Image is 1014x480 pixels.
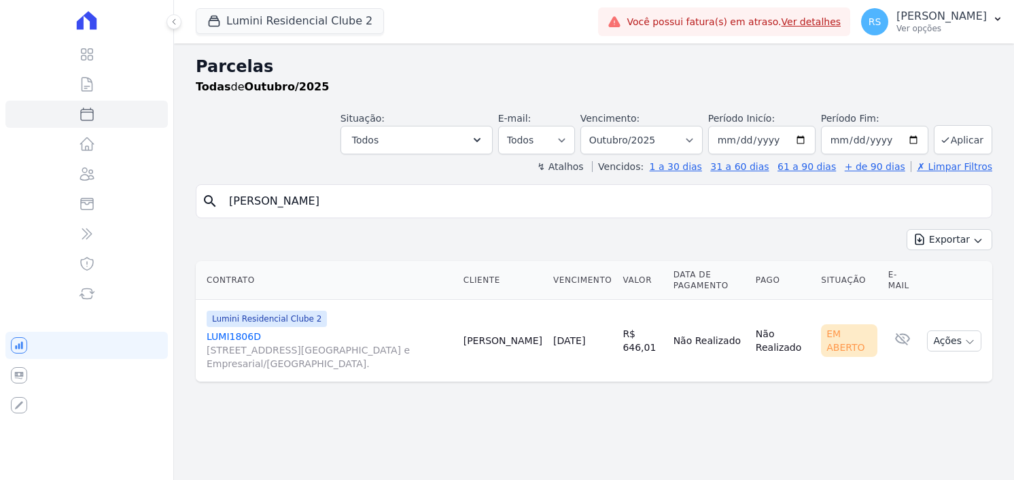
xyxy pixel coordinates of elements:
[907,229,992,250] button: Exportar
[927,330,981,352] button: Ações
[498,113,531,124] label: E-mail:
[883,261,922,300] th: E-mail
[196,80,231,93] strong: Todas
[668,300,750,382] td: Não Realizado
[548,261,617,300] th: Vencimento
[650,161,702,172] a: 1 a 30 dias
[911,161,992,172] a: ✗ Limpar Filtros
[845,161,905,172] a: + de 90 dias
[896,10,987,23] p: [PERSON_NAME]
[340,113,385,124] label: Situação:
[458,300,548,382] td: [PERSON_NAME]
[777,161,836,172] a: 61 a 90 dias
[750,261,816,300] th: Pago
[221,188,986,215] input: Buscar por nome do lote ou do cliente
[196,8,384,34] button: Lumini Residencial Clube 2
[896,23,987,34] p: Ver opções
[537,161,583,172] label: ↯ Atalhos
[617,261,667,300] th: Valor
[592,161,644,172] label: Vencidos:
[934,125,992,154] button: Aplicar
[207,311,327,327] span: Lumini Residencial Clube 2
[821,112,928,126] label: Período Fim:
[869,17,881,27] span: RS
[617,300,667,382] td: R$ 646,01
[782,16,841,27] a: Ver detalhes
[458,261,548,300] th: Cliente
[708,113,775,124] label: Período Inicío:
[202,193,218,209] i: search
[553,335,585,346] a: [DATE]
[821,324,877,357] div: Em Aberto
[196,54,992,79] h2: Parcelas
[580,113,640,124] label: Vencimento:
[352,132,379,148] span: Todos
[750,300,816,382] td: Não Realizado
[627,15,841,29] span: Você possui fatura(s) em atraso.
[710,161,769,172] a: 31 a 60 dias
[816,261,883,300] th: Situação
[196,79,329,95] p: de
[668,261,750,300] th: Data de Pagamento
[340,126,493,154] button: Todos
[207,330,453,371] a: LUMI1806D[STREET_ADDRESS][GEOGRAPHIC_DATA] e Empresarial/[GEOGRAPHIC_DATA].
[207,343,453,371] span: [STREET_ADDRESS][GEOGRAPHIC_DATA] e Empresarial/[GEOGRAPHIC_DATA].
[196,261,458,300] th: Contrato
[850,3,1014,41] button: RS [PERSON_NAME] Ver opções
[245,80,330,93] strong: Outubro/2025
